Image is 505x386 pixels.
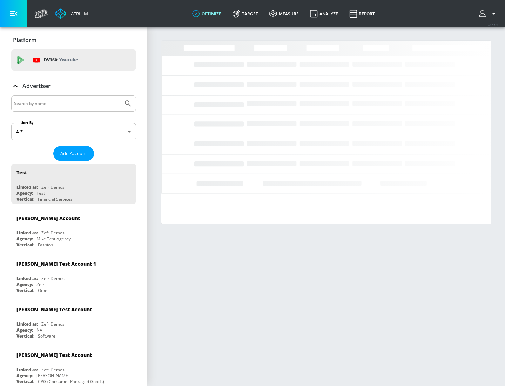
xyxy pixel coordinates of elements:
div: DV360: Youtube [11,49,136,71]
div: Test [36,190,45,196]
div: [PERSON_NAME] Test Account [16,352,92,358]
span: v 4.25.2 [488,23,498,27]
div: Test [16,169,27,176]
div: Vertical: [16,287,34,293]
div: Software [38,333,55,339]
div: [PERSON_NAME] Test Account 1Linked as:Zefr DemosAgency:ZefrVertical:Other [11,255,136,295]
div: Agency: [16,373,33,379]
div: Agency: [16,327,33,333]
div: [PERSON_NAME] Test AccountLinked as:Zefr DemosAgency:NAVertical:Software [11,301,136,341]
div: Atrium [68,11,88,17]
div: Platform [11,30,136,50]
div: TestLinked as:Zefr DemosAgency:TestVertical:Financial Services [11,164,136,204]
a: optimize [187,1,227,26]
div: Agency: [16,281,33,287]
div: [PERSON_NAME] Test Account [16,306,92,313]
div: Agency: [16,236,33,242]
div: Zefr Demos [41,230,65,236]
div: Other [38,287,49,293]
p: Youtube [59,56,78,64]
div: Zefr Demos [41,184,65,190]
div: [PERSON_NAME] Test Account 1 [16,260,96,267]
div: Zefr Demos [41,367,65,373]
div: Fashion [38,242,53,248]
div: Vertical: [16,379,34,385]
input: Search by name [14,99,120,108]
div: Zefr Demos [41,321,65,327]
div: Zefr [36,281,45,287]
a: Analyze [304,1,344,26]
div: Linked as: [16,230,38,236]
a: Target [227,1,264,26]
div: [PERSON_NAME] AccountLinked as:Zefr DemosAgency:Mike Test AgencyVertical:Fashion [11,209,136,249]
span: Add Account [60,149,87,158]
p: DV360: [44,56,78,64]
div: [PERSON_NAME] Account [16,215,80,221]
a: measure [264,1,304,26]
div: Vertical: [16,242,34,248]
button: Add Account [53,146,94,161]
div: Financial Services [38,196,73,202]
p: Advertiser [22,82,50,90]
div: [PERSON_NAME] [36,373,69,379]
div: Linked as: [16,321,38,327]
div: Linked as: [16,275,38,281]
label: Sort By [20,120,35,125]
div: Advertiser [11,76,136,96]
div: Zefr Demos [41,275,65,281]
div: Agency: [16,190,33,196]
div: A-Z [11,123,136,140]
div: Vertical: [16,196,34,202]
p: Platform [13,36,36,44]
div: NA [36,327,42,333]
div: Mike Test Agency [36,236,71,242]
div: Linked as: [16,184,38,190]
div: Vertical: [16,333,34,339]
a: Atrium [55,8,88,19]
div: Linked as: [16,367,38,373]
a: Report [344,1,381,26]
div: CPG (Consumer Packaged Goods) [38,379,104,385]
